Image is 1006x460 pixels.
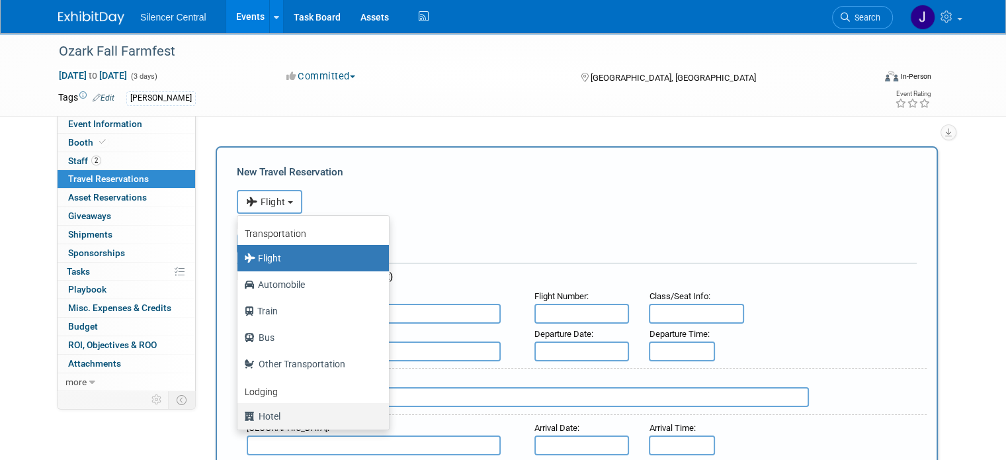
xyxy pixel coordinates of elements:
td: Toggle Event Tabs [169,391,196,408]
span: Silencer Central [140,12,206,23]
span: Booth [68,137,108,148]
span: Asset Reservations [68,192,147,203]
small: : [534,329,593,339]
span: Search [850,13,880,23]
b: Lodging [245,387,278,397]
button: Committed [282,69,360,83]
img: Format-Inperson.png [885,71,898,81]
span: (3 days) [130,72,157,81]
small: : [534,291,589,301]
a: Event Information [58,115,195,133]
span: Travel Reservations [68,173,149,184]
button: Flight [237,190,302,214]
span: Playbook [68,284,106,295]
span: Event Information [68,118,142,129]
img: Jessica Crawford [910,5,935,30]
div: In-Person [900,71,931,81]
a: more [58,373,195,391]
a: Tasks [58,263,195,281]
label: Flight [244,248,376,269]
span: ROI, Objectives & ROO [68,340,157,350]
span: Departure Time [649,329,707,339]
a: Shipments [58,226,195,244]
label: Train [244,300,376,322]
span: Attachments [68,358,121,369]
body: Rich Text Area. Press ALT-0 for help. [7,5,661,19]
span: Sponsorships [68,248,125,258]
a: Booth [58,134,195,152]
a: Lodging [237,377,389,403]
div: [PERSON_NAME] [126,91,196,105]
span: more [65,377,87,387]
a: Transportation [237,219,389,245]
a: Giveaways [58,207,195,225]
a: Staff2 [58,152,195,170]
div: New Travel Reservation [237,165,917,179]
small: : [649,291,710,301]
label: Hotel [244,406,376,427]
div: Event Format [802,69,931,89]
small: : [649,423,695,433]
span: Giveaways [68,210,111,221]
label: Bus [244,327,376,348]
small: : [649,329,709,339]
span: Class/Seat Info [649,291,708,301]
a: Budget [58,318,195,336]
img: ExhibitDay [58,11,124,24]
span: to [87,70,99,81]
b: Transportation [245,228,306,239]
small: : [534,423,579,433]
span: [GEOGRAPHIC_DATA], [GEOGRAPHIC_DATA] [591,73,756,83]
a: Misc. Expenses & Credits [58,299,195,317]
a: Search [832,6,893,29]
span: Tasks [67,266,90,277]
span: Flight Number [534,291,587,301]
td: Tags [58,91,114,106]
span: Budget [68,321,98,332]
span: 2 [91,156,101,165]
span: Arrival Time [649,423,693,433]
div: Event Rating [895,91,931,97]
label: Automobile [244,274,376,295]
a: Travel Reservations [58,170,195,188]
div: Ozark Fall Farmfest [54,40,857,64]
span: [DATE] [DATE] [58,69,128,81]
span: Arrival Date [534,423,577,433]
i: Booth reservation complete [99,138,106,146]
div: Booking Confirmation Number: [237,214,917,234]
a: Asset Reservations [58,189,195,207]
span: Flight [246,197,286,207]
a: Playbook [58,281,195,299]
span: Staff [68,156,101,166]
a: Sponsorships [58,244,195,262]
span: Departure Date [534,329,591,339]
a: Attachments [58,355,195,373]
label: Other Transportation [244,353,376,375]
td: Personalize Event Tab Strip [146,391,169,408]
a: Edit [93,93,114,103]
span: Shipments [68,229,112,240]
a: ROI, Objectives & ROO [58,336,195,354]
span: Misc. Expenses & Credits [68,302,171,313]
